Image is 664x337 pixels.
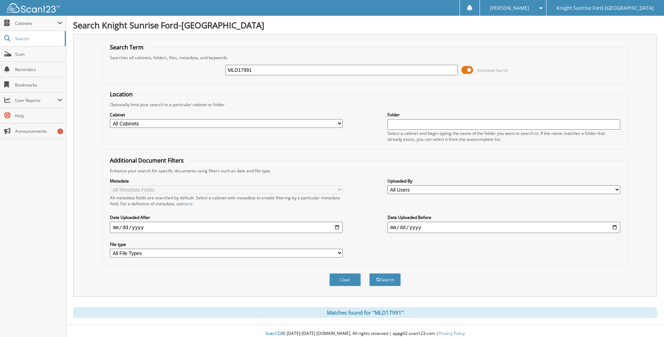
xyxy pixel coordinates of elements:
[265,330,282,336] span: Scan123
[110,178,343,184] label: Metadata
[15,82,62,88] span: Bookmarks
[15,128,62,134] span: Announcements
[57,129,63,134] div: 1
[7,3,60,13] img: scan123-logo-white.svg
[106,90,136,98] legend: Location
[106,168,623,174] div: Enhance your search for specific documents using filters such as date and file type.
[387,112,620,118] label: Folder
[106,43,147,51] legend: Search Term
[490,6,529,10] span: [PERSON_NAME]
[110,222,343,233] input: start
[15,36,61,42] span: Search
[106,157,187,164] legend: Additional Document Filters
[106,102,623,108] div: Optionally limit your search to a particular cabinet or folder
[110,112,343,118] label: Cabinet
[15,67,62,73] span: Reminders
[557,6,654,10] span: Knight Sunrise Ford-[GEOGRAPHIC_DATA]
[329,273,361,286] button: Clear
[110,214,343,220] label: Date Uploaded After
[15,113,62,119] span: Help
[183,201,193,207] a: here
[73,307,657,318] div: Matches found for "MLD17991"
[15,97,57,103] span: User Reports
[15,51,62,57] span: Scan
[439,330,465,336] a: Privacy Policy
[110,195,343,207] div: All metadata fields are searched by default. Select a cabinet with metadata to enable filtering b...
[387,214,620,220] label: Date Uploaded Before
[369,273,401,286] button: Search
[477,68,508,73] span: Advanced Search
[15,20,57,26] span: Cabinets
[106,55,623,61] div: Searches all cabinets, folders, files, metadata, and keywords
[110,241,343,247] label: File type
[387,130,620,142] div: Select a cabinet and begin typing the name of the folder you want to search in. If the name match...
[387,178,620,184] label: Uploaded By
[73,19,657,31] h1: Search Knight Sunrise Ford-[GEOGRAPHIC_DATA]
[387,222,620,233] input: end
